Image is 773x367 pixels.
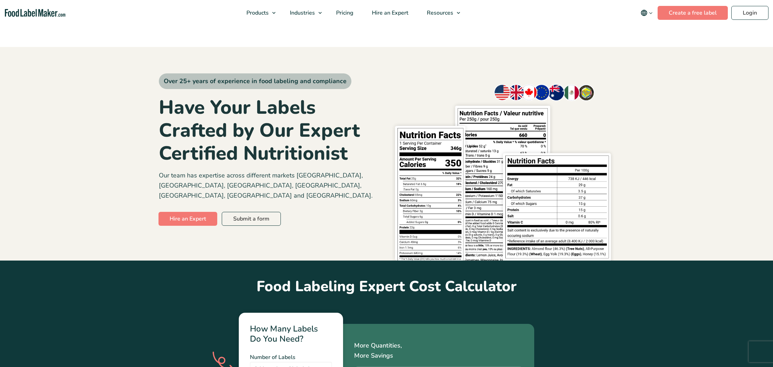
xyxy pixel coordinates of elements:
span: Over 25+ years of experience in food labeling and compliance [159,73,351,89]
span: Hire an Expert [370,9,409,17]
a: Submit a form [222,212,281,226]
p: More Quantities, More Savings [354,341,523,361]
h2: Food Labeling Expert Cost Calculator [159,261,614,296]
span: Industries [288,9,316,17]
span: Number of Labels [250,353,295,361]
span: Pricing [334,9,354,17]
span: Products [244,9,269,17]
h1: Have Your Labels Crafted by Our Expert Certified Nutritionist [159,96,381,165]
p: Our team has expertise across different markets [GEOGRAPHIC_DATA], [GEOGRAPHIC_DATA], [GEOGRAPHIC... [159,170,381,200]
a: Hire an Expert [158,212,217,226]
h3: How Many Labels Do You Need? [250,324,332,344]
span: Resources [425,9,454,17]
a: Login [731,6,768,20]
a: Create a free label [658,6,728,20]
